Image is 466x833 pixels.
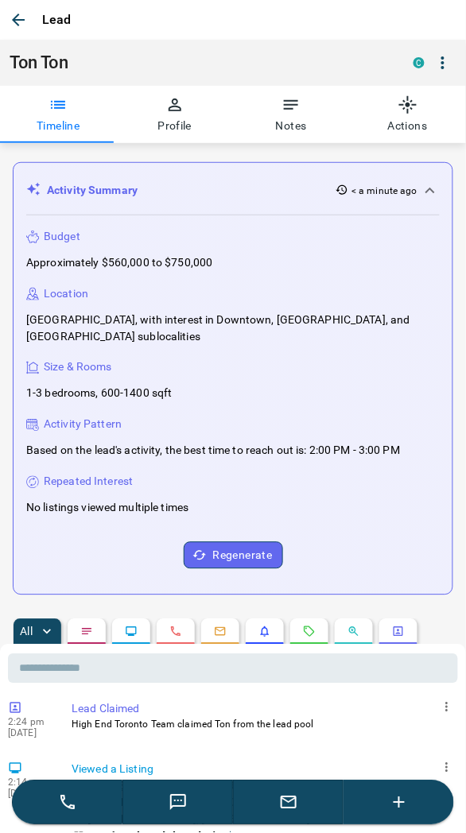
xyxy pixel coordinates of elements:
[10,52,390,73] h1: Ton Ton
[233,86,350,143] button: Notes
[8,777,56,788] p: 2:14 pm
[26,443,400,459] p: Based on the lead's activity, the best time to reach out is: 2:00 PM - 3:00 PM
[80,626,93,638] svg: Notes
[26,176,440,205] div: Activity Summary< a minute ago
[8,788,56,800] p: [DATE]
[20,626,33,637] p: All
[351,184,417,198] p: < a minute ago
[26,386,173,402] p: 1-3 bedrooms, 600-1400 sqft
[44,416,122,433] p: Activity Pattern
[414,57,425,68] div: condos.ca
[8,728,56,739] p: [DATE]
[44,228,80,245] p: Budget
[348,626,360,638] svg: Opportunities
[169,626,182,638] svg: Calls
[303,626,316,638] svg: Requests
[72,718,452,732] p: High End Toronto Team claimed Ton from the lead pool
[72,701,452,718] p: Lead Claimed
[125,626,138,638] svg: Lead Browsing Activity
[44,474,133,490] p: Repeated Interest
[26,312,440,345] p: [GEOGRAPHIC_DATA], with interest in Downtown, [GEOGRAPHIC_DATA], and [GEOGRAPHIC_DATA] sublocalities
[47,182,138,199] p: Activity Summary
[42,10,72,29] p: Lead
[258,626,271,638] svg: Listing Alerts
[214,626,227,638] svg: Emails
[44,285,88,302] p: Location
[392,626,405,638] svg: Agent Actions
[117,86,234,143] button: Profile
[44,359,112,376] p: Size & Rooms
[26,500,188,517] p: No listings viewed multiple times
[184,542,283,569] button: Regenerate
[72,761,452,778] p: Viewed a Listing
[26,254,212,271] p: Approximately $560,000 to $750,000
[87,778,390,828] p: , [GEOGRAPHIC_DATA] | [GEOGRAPHIC_DATA] | [GEOGRAPHIC_DATA], [GEOGRAPHIC_DATA], [GEOGRAPHIC_DATA]
[8,717,56,728] p: 2:24 pm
